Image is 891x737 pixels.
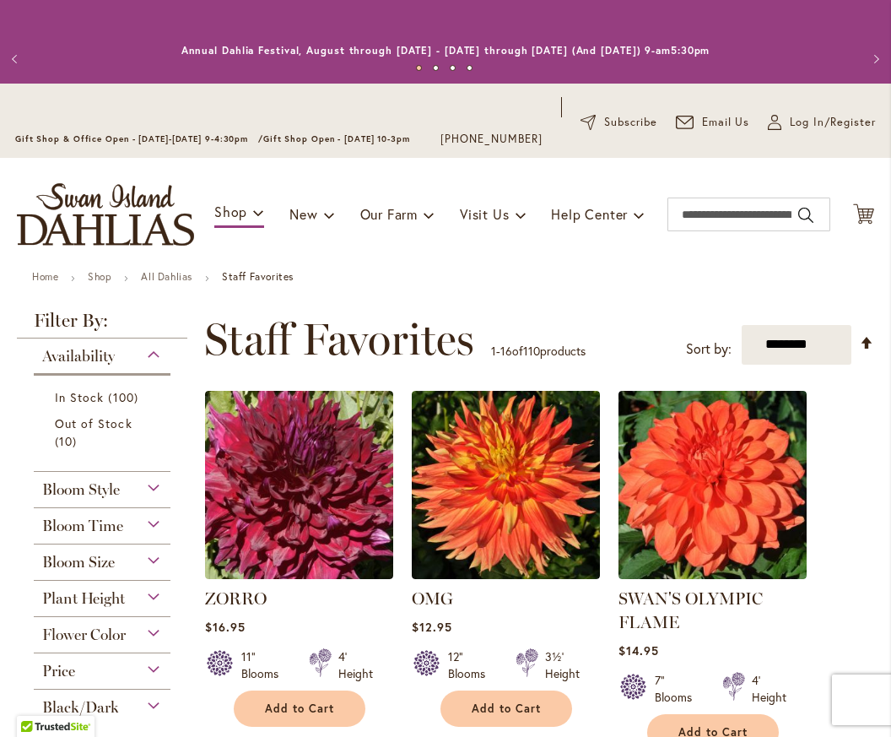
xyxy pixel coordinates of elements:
[141,270,192,283] a: All Dahlias
[205,391,393,579] img: Zorro
[265,702,334,716] span: Add to Cart
[222,270,294,283] strong: Staff Favorites
[55,389,104,405] span: In Stock
[790,114,876,131] span: Log In/Register
[241,648,289,682] div: 11" Blooms
[676,114,750,131] a: Email Us
[440,131,543,148] a: [PHONE_NUMBER]
[17,183,194,246] a: store logo
[580,114,657,131] a: Subscribe
[472,702,541,716] span: Add to Cart
[412,566,600,583] a: Omg
[360,205,418,223] span: Our Farm
[412,391,600,579] img: Omg
[42,662,75,680] span: Price
[752,672,786,706] div: 4' Height
[234,691,365,727] button: Add to Cart
[55,388,154,406] a: In Stock 100
[205,588,267,609] a: ZORRO
[17,312,187,339] strong: Filter By:
[214,203,247,220] span: Shop
[618,391,807,579] img: Swan's Olympic Flame
[433,65,439,71] button: 2 of 4
[108,388,142,406] span: 100
[289,205,317,223] span: New
[55,415,132,431] span: Out of Stock
[42,347,115,366] span: Availability
[32,270,58,283] a: Home
[412,619,452,635] span: $12.95
[857,42,891,76] button: Next
[702,114,750,131] span: Email Us
[204,314,474,365] span: Staff Favorites
[42,480,120,499] span: Bloom Style
[42,626,126,644] span: Flower Color
[42,698,119,735] span: Black/Dark Foliage
[450,65,456,71] button: 3 of 4
[42,589,125,608] span: Plant Height
[42,553,115,572] span: Bloom Size
[440,691,572,727] button: Add to Cart
[55,432,81,450] span: 10
[467,65,472,71] button: 4 of 4
[205,566,393,583] a: Zorro
[768,114,876,131] a: Log In/Register
[42,517,123,535] span: Bloom Time
[618,642,659,658] span: $14.95
[460,205,509,223] span: Visit Us
[412,588,453,609] a: OMG
[491,343,496,359] span: 1
[545,648,580,682] div: 3½' Height
[416,65,422,71] button: 1 of 4
[551,205,628,223] span: Help Center
[263,133,410,144] span: Gift Shop Open - [DATE] 10-3pm
[604,114,657,131] span: Subscribe
[491,338,586,365] p: - of products
[55,415,154,450] a: Out of Stock 10
[205,619,246,635] span: $16.95
[618,588,763,632] a: SWAN'S OLYMPIC FLAME
[618,566,807,583] a: Swan's Olympic Flame
[88,270,111,283] a: Shop
[686,333,732,365] label: Sort by:
[448,648,495,682] div: 12" Blooms
[500,343,512,359] span: 16
[338,648,373,682] div: 4' Height
[15,133,263,144] span: Gift Shop & Office Open - [DATE]-[DATE] 9-4:30pm /
[523,343,540,359] span: 110
[181,44,710,57] a: Annual Dahlia Festival, August through [DATE] - [DATE] through [DATE] (And [DATE]) 9-am5:30pm
[655,672,702,706] div: 7" Blooms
